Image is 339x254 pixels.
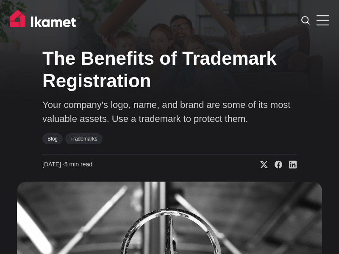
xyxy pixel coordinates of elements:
[42,161,64,168] span: [DATE] ∙
[282,160,297,169] a: Share on Linkedin
[42,47,297,92] h1: The Benefits of Trademark Registration
[253,160,268,169] a: Share on X
[42,160,92,169] time: 5 min read
[42,98,297,126] p: Your company's logo, name, and brand are some of its most valuable assets. Use a trademark to pro...
[268,160,282,169] a: Share on Facebook
[10,10,80,31] img: Ikamet home
[42,133,63,144] a: Blog
[65,133,103,144] a: Trademarks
